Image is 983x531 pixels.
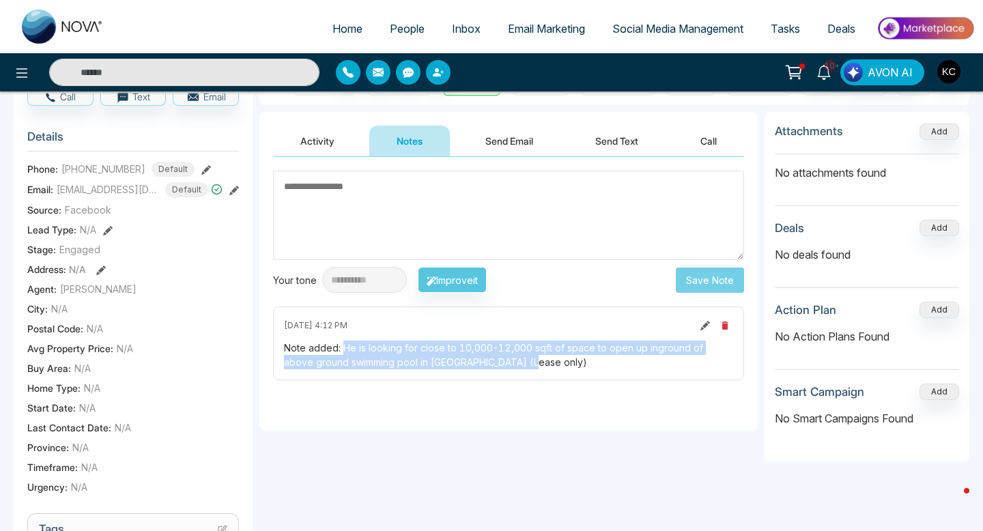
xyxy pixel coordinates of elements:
span: N/A [74,361,91,375]
h3: Deals [775,221,804,235]
img: Market-place.gif [876,13,975,44]
span: Tasks [771,22,800,35]
button: Add [920,124,959,140]
button: Send Email [458,126,560,156]
span: Home Type : [27,381,81,395]
img: Lead Flow [844,63,863,82]
h3: Details [27,130,239,151]
button: Email [173,87,239,106]
span: N/A [79,401,96,415]
span: Phone: [27,162,58,176]
div: Note added: He is looking for close to 10,000-12,000 sqft of space to open up inground of above g... [284,341,733,369]
span: AVON AI [868,64,913,81]
span: Deals [827,22,855,35]
p: No attachments found [775,154,959,181]
span: N/A [115,420,131,435]
button: Send Text [568,126,666,156]
span: Home [332,22,362,35]
span: Province : [27,440,69,455]
span: [PERSON_NAME] [60,282,137,296]
span: Email Marketing [508,22,585,35]
span: Email: [27,182,53,197]
span: N/A [72,440,89,455]
a: Home [319,16,376,42]
a: Email Marketing [494,16,599,42]
span: [EMAIL_ADDRESS][DOMAIN_NAME] [57,182,159,197]
img: User Avatar [937,60,960,83]
a: Tasks [757,16,814,42]
h3: Action Plan [775,303,836,317]
button: Call [27,87,94,106]
span: Start Date : [27,401,76,415]
span: 10+ [824,59,836,72]
a: Deals [814,16,869,42]
span: Default [152,162,195,177]
span: N/A [51,302,68,316]
p: No Smart Campaigns Found [775,410,959,427]
span: Last Contact Date : [27,420,111,435]
span: N/A [71,480,87,494]
span: People [390,22,425,35]
span: Postal Code : [27,321,83,336]
button: AVON AI [840,59,924,85]
button: Text [100,87,167,106]
span: Social Media Management [612,22,743,35]
div: Your tone [273,273,322,287]
span: Stage: [27,242,56,257]
span: N/A [87,321,103,336]
button: Add [920,384,959,400]
span: Facebook [65,203,111,217]
span: Address: [27,262,86,276]
span: City : [27,302,48,316]
span: Add [920,125,959,137]
button: Save Note [676,268,744,293]
span: Inbox [452,22,481,35]
span: [DATE] 4:12 PM [284,319,347,332]
p: No deals found [775,246,959,263]
span: Buy Area : [27,361,71,375]
button: Notes [369,126,450,156]
a: People [376,16,438,42]
span: Source: [27,203,61,217]
button: Add [920,302,959,318]
span: Timeframe : [27,460,78,474]
h3: Smart Campaign [775,385,864,399]
p: No Action Plans Found [775,328,959,345]
span: Default [165,182,208,197]
span: N/A [80,223,96,237]
span: Urgency : [27,480,68,494]
span: N/A [69,263,86,275]
button: Activity [273,126,362,156]
span: N/A [84,381,100,395]
span: N/A [81,460,98,474]
h3: Attachments [775,124,843,138]
img: Nova CRM Logo [22,10,104,44]
span: Engaged [59,242,100,257]
span: N/A [117,341,133,356]
a: 10+ [808,59,840,83]
button: Add [920,220,959,236]
a: Inbox [438,16,494,42]
span: Avg Property Price : [27,341,113,356]
a: Social Media Management [599,16,757,42]
button: Call [673,126,744,156]
iframe: Intercom live chat [937,485,969,517]
span: Lead Type: [27,223,76,237]
span: Agent: [27,282,57,296]
span: [PHONE_NUMBER] [61,162,145,176]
